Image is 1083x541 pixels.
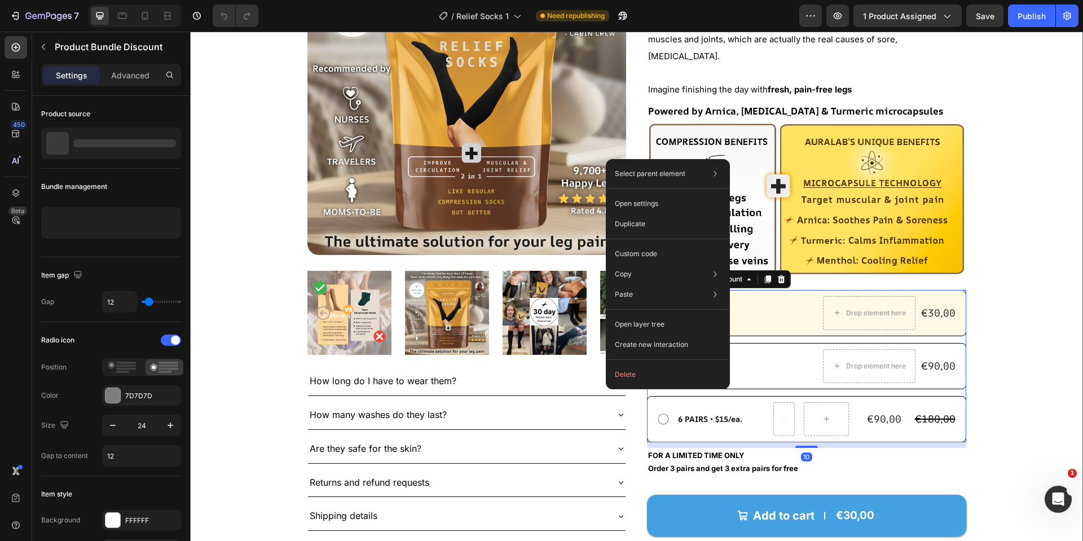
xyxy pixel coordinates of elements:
strong: Powered by Arnica, [MEDICAL_DATA] & Turmeric microcapsules [458,73,753,86]
div: 450 [11,120,27,129]
p: Returns and refund requests [120,443,239,459]
iframe: Design area [190,32,1083,541]
button: Save [966,5,1003,27]
strong: Order 3 pairs and get 3 extra pairs for free [458,432,608,441]
p: 3 PAIRS [488,329,518,340]
button: 7 [5,5,84,27]
div: €30,00 [645,476,685,492]
span: Imagine finishing the day with [458,52,662,63]
div: €90,00 [668,380,712,395]
div: 10 [611,421,622,430]
p: Advanced [111,69,149,81]
p: Are they safe for the skin? [120,409,231,425]
strong: FOR A LIMITED TIME ONLY [458,419,554,428]
div: Color [41,390,59,401]
button: 1 product assigned [853,5,962,27]
span: 1 product assigned [863,10,936,22]
div: Radio icon [41,335,74,345]
div: Position [41,362,67,372]
div: €90,00 [730,327,767,342]
p: Product Bundle Discount [55,40,177,54]
div: Undo/Redo [213,5,258,27]
div: Beta [8,206,27,215]
button: Add to cart [457,463,776,505]
button: Delete [610,364,725,385]
p: Copy [615,269,632,279]
p: Shipping details [120,476,187,492]
div: Size [41,418,71,433]
input: Auto [103,292,137,312]
div: Item gap [41,268,85,283]
button: Carousel Next Arrow [413,275,427,288]
p: Create new interaction [615,339,688,350]
p: 1 PAIR [488,276,513,287]
p: Settings [56,69,87,81]
div: FFFFFF [125,516,178,526]
div: Product Bundle Discount [471,243,554,253]
iframe: Intercom live chat [1045,486,1072,513]
div: Bundle management [41,182,107,192]
div: Product source [41,109,90,119]
span: 1 [1068,469,1077,478]
p: Custom code [615,249,657,259]
div: Gap [41,297,54,307]
p: 6 PAIRS • $15/ea. [488,382,573,393]
span: / [451,10,454,22]
strong: fresh, pain-free legs [578,52,662,63]
div: Item style [41,489,72,499]
div: Drop element here [656,277,716,286]
p: How many washes do they last? [120,375,257,392]
p: Open layer tree [615,319,664,329]
div: Gap to content [41,451,88,461]
p: Open settings [615,199,658,209]
button: Publish [1008,5,1055,27]
div: €180,00 [721,380,766,395]
div: Publish [1018,10,1046,22]
span: Save [976,11,994,21]
p: 7 [74,9,79,23]
img: gempages_580651343086092808-2a804834-cc05-4aaa-ace3-c245ffdd28cb.jpg [457,90,776,244]
p: Select parent element [615,169,685,179]
div: €30,00 [730,274,767,289]
p: Paste [615,289,633,300]
div: Background [41,515,80,525]
p: How long do I have to wear them? [120,341,266,358]
input: Auto [103,446,180,466]
div: 7D7D7D [125,391,178,401]
div: Drop element here [656,330,716,339]
p: Duplicate [615,219,645,229]
div: Add to cart [563,477,624,491]
span: Need republishing [547,11,605,21]
span: Relief Socks 1 [456,10,509,22]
